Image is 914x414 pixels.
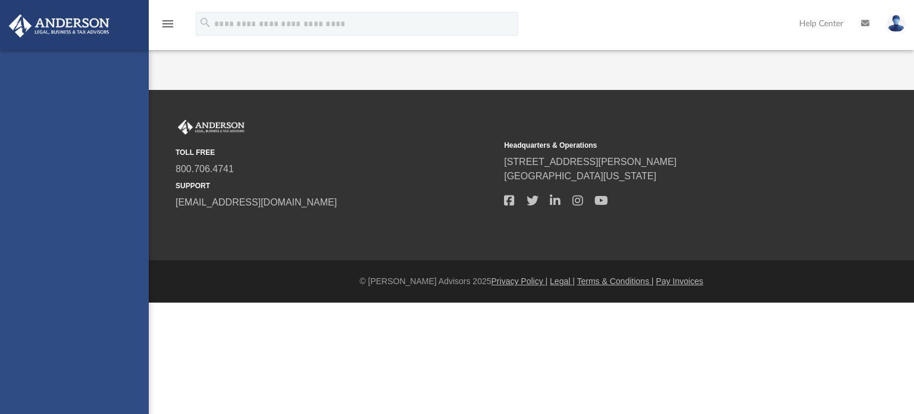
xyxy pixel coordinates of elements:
a: Privacy Policy | [492,276,548,286]
div: © [PERSON_NAME] Advisors 2025 [149,275,914,288]
small: Headquarters & Operations [504,140,824,151]
a: Legal | [550,276,575,286]
a: 800.706.4741 [176,164,234,174]
small: TOLL FREE [176,147,496,158]
a: [GEOGRAPHIC_DATA][US_STATE] [504,171,656,181]
i: menu [161,17,175,31]
a: Pay Invoices [656,276,703,286]
a: [STREET_ADDRESS][PERSON_NAME] [504,157,677,167]
a: Terms & Conditions | [577,276,654,286]
a: menu [161,23,175,31]
img: User Pic [887,15,905,32]
a: [EMAIL_ADDRESS][DOMAIN_NAME] [176,197,337,207]
img: Anderson Advisors Platinum Portal [5,14,113,38]
small: SUPPORT [176,180,496,191]
img: Anderson Advisors Platinum Portal [176,120,247,135]
i: search [199,16,212,29]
